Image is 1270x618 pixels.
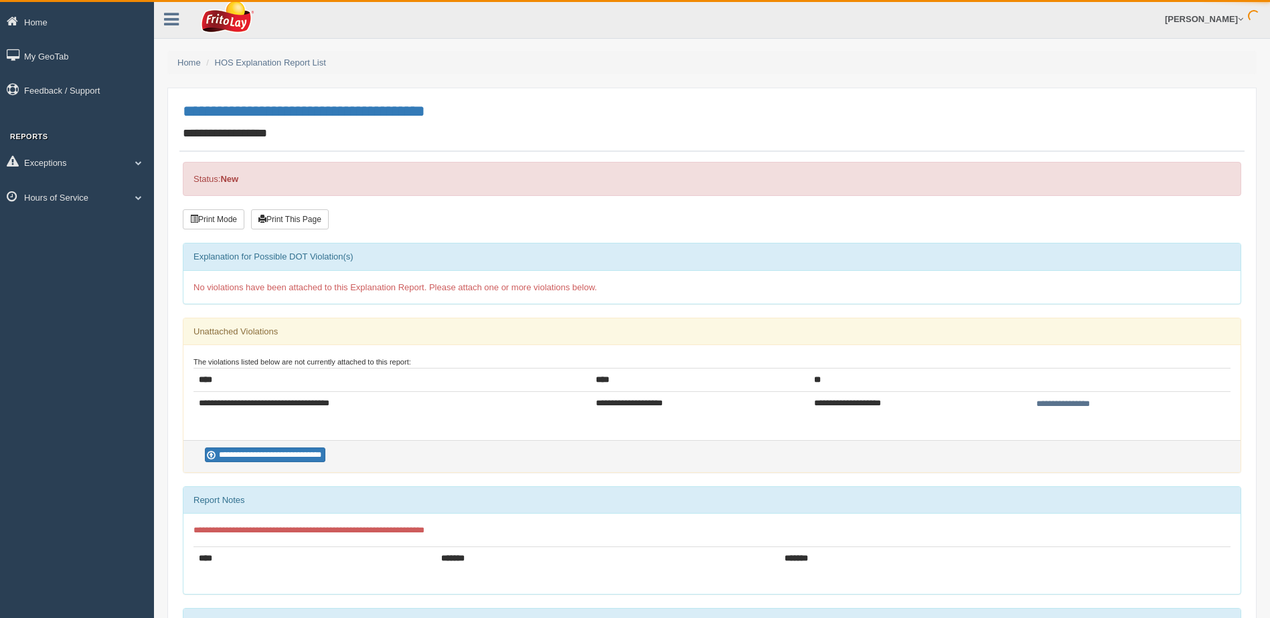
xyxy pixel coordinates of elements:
[251,209,329,229] button: Print This Page
[183,243,1241,270] div: Explanation for Possible DOT Violation(s)
[183,209,244,229] button: Print Mode
[220,174,238,184] strong: New
[183,487,1241,514] div: Report Notes
[193,358,411,366] small: The violations listed below are not currently attached to this report:
[215,58,326,68] a: HOS Explanation Report List
[177,58,201,68] a: Home
[183,162,1241,196] div: Status:
[183,318,1241,345] div: Unattached Violations
[193,282,597,292] span: No violations have been attached to this Explanation Report. Please attach one or more violations...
